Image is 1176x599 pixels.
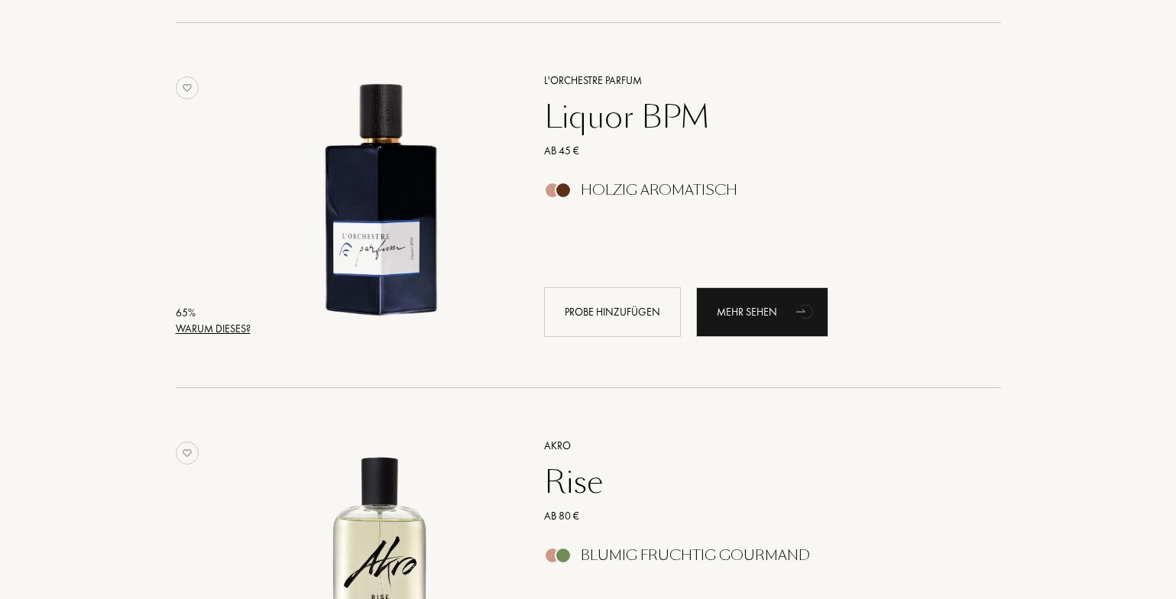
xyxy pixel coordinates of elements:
a: Ab 45 € [533,143,978,159]
div: Mehr sehen [696,287,828,337]
img: no_like_p.png [176,442,199,465]
a: L'Orchestre Parfum [533,73,978,89]
div: animation [791,296,821,326]
img: no_like_p.png [176,76,199,99]
a: Akro [533,438,978,454]
div: Warum dieses? [176,321,251,337]
div: Blumig Fruchtig Gourmand [581,547,810,564]
img: Liquor BPM L'Orchestre Parfum [254,70,508,325]
a: Ab 80 € [533,508,978,524]
div: 65 % [176,305,251,321]
a: Mehr sehenanimation [696,287,828,337]
a: Liquor BPM L'Orchestre Parfum [254,53,521,354]
a: Blumig Fruchtig Gourmand [533,552,978,568]
div: Holzig Aromatisch [581,182,737,199]
a: Liquor BPM [533,99,978,135]
a: Rise [533,464,978,500]
a: Holzig Aromatisch [533,186,978,202]
div: Probe hinzufügen [544,287,681,337]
